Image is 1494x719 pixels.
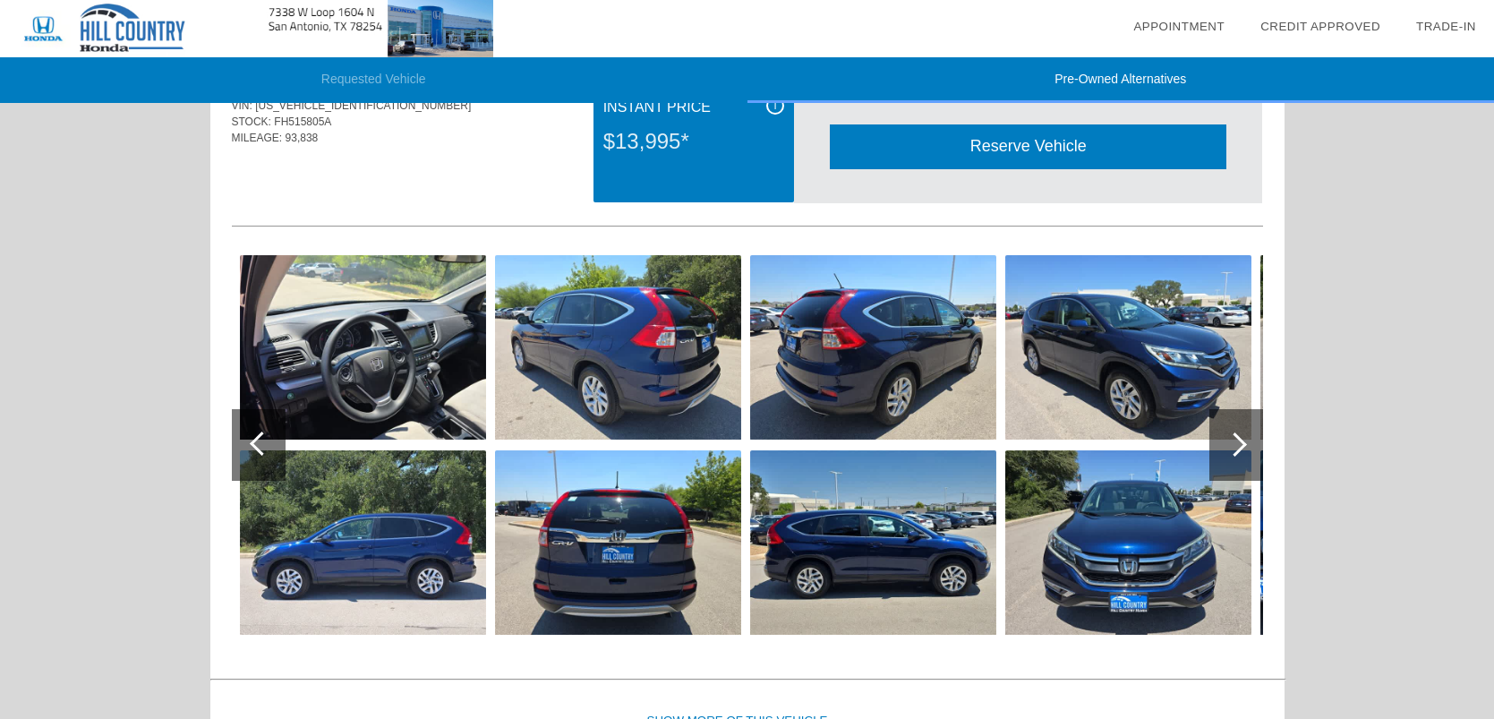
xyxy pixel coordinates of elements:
img: 79cf09d3cb5491f01054971c532b6100x.jpg [240,450,486,635]
span: FH515805A [274,116,331,128]
a: Appointment [1133,20,1225,33]
div: Quoted on [DATE] 4:41:25 PM [232,173,1263,201]
div: Reserve Vehicle [830,124,1226,168]
img: 7df6d8f3f8810d56a9d881983b249a5cx.jpg [240,255,486,440]
img: a7bd5ed71757d82822be7e43090a77f5x.jpg [495,255,741,440]
div: $13,995* [603,118,784,165]
img: 39ae7d7c5eb5df5511a479197412461dx.jpg [750,255,996,440]
img: dcfcc51c51ab4a976f942f0bddd2aabcx.jpg [750,450,996,635]
img: 4b0512f05a9731820e359272ff5df95dx.jpg [1005,450,1251,635]
a: Credit Approved [1260,20,1380,33]
img: 9fb38473da8664078f2114ce3dcce407x.jpg [1005,255,1251,440]
img: fb3748318fc65b425b8a969a45af691dx.jpg [495,450,741,635]
a: Trade-In [1416,20,1476,33]
span: STOCK: [232,116,271,128]
span: 93,838 [286,132,319,144]
span: MILEAGE: [232,132,283,144]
